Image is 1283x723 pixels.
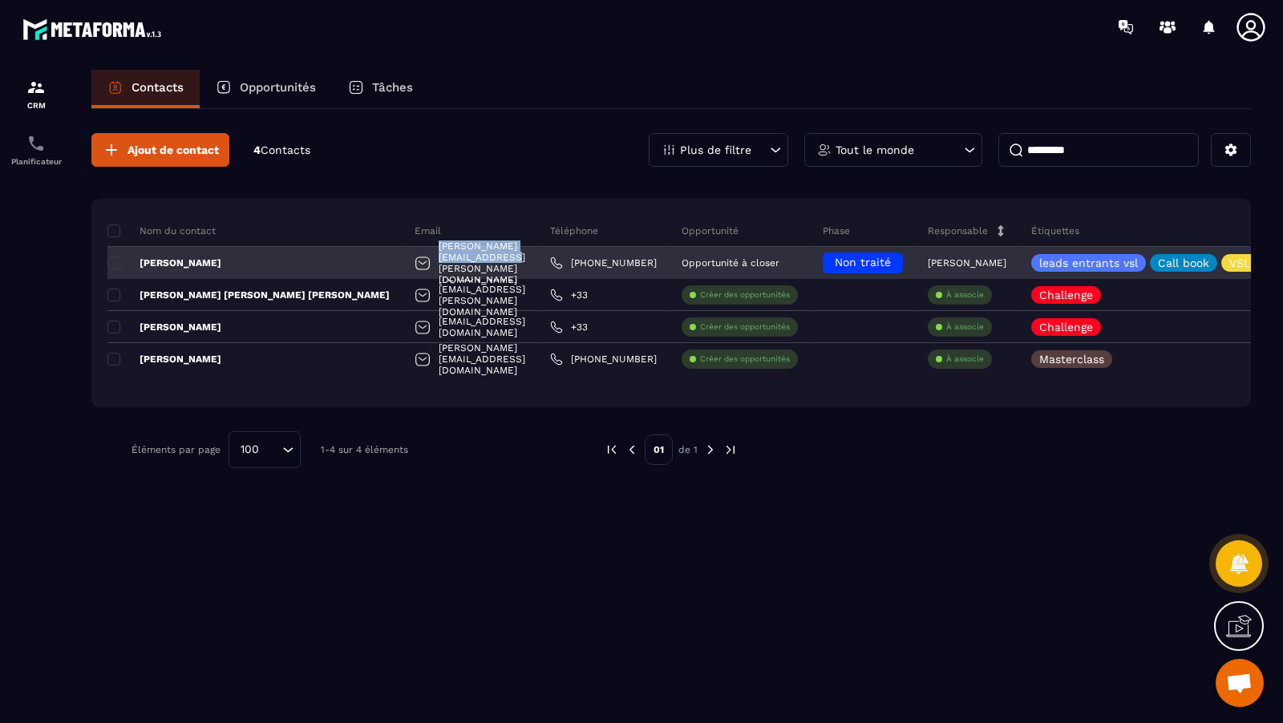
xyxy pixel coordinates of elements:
a: [PHONE_NUMBER] [550,353,657,366]
p: Plus de filtre [680,144,751,156]
p: Masterclass [1039,353,1104,365]
span: Ajout de contact [127,142,219,158]
p: Opportunité à closer [682,257,779,269]
p: Étiquettes [1031,224,1079,237]
a: [PHONE_NUMBER] [550,256,657,269]
p: Tâches [372,80,413,95]
img: logo [22,14,167,44]
span: 100 [235,441,265,458]
p: Nom du contact [107,224,216,237]
p: À associe [946,353,984,365]
p: Tout le monde [836,144,914,156]
img: prev [605,442,619,457]
p: Challenge [1039,321,1093,333]
p: 01 [645,434,673,465]
a: Opportunités [200,70,332,108]
p: À associe [946,321,984,333]
a: schedulerschedulerPlanificateur [4,122,68,178]
p: [PERSON_NAME] [107,256,221,269]
p: [PERSON_NAME] [PERSON_NAME] [PERSON_NAME] [107,289,390,301]
button: Ajout de contact [91,133,229,167]
p: Créer des opportunités [700,289,790,301]
p: CRM [4,101,68,110]
p: leads entrants vsl [1039,257,1138,269]
p: Créer des opportunités [700,321,790,333]
p: [PERSON_NAME] [107,353,221,366]
p: Email [415,224,441,237]
a: +33 [550,321,588,333]
p: Challenge [1039,289,1093,301]
p: Opportunité [682,224,739,237]
p: Éléments par page [132,444,221,455]
a: +33 [550,289,588,301]
p: À associe [946,289,984,301]
img: formation [26,78,46,97]
div: Search for option [229,431,301,468]
p: 1-4 sur 4 éléments [321,444,408,455]
div: Ouvrir le chat [1216,659,1264,707]
img: prev [625,442,639,457]
span: Contacts [261,143,310,156]
img: next [723,442,738,457]
a: Contacts [91,70,200,108]
p: de 1 [678,443,698,456]
p: Call book [1158,257,1209,269]
span: Non traité [835,256,891,269]
p: 4 [253,143,310,158]
p: Téléphone [550,224,598,237]
p: Créer des opportunités [700,353,790,365]
img: next [703,442,718,457]
a: Tâches [332,70,429,108]
a: formationformationCRM [4,66,68,122]
p: Responsable [928,224,988,237]
img: scheduler [26,134,46,153]
p: [PERSON_NAME] [928,257,1006,269]
input: Search for option [265,441,278,458]
p: Planificateur [4,157,68,166]
p: [PERSON_NAME] [107,321,221,333]
p: Opportunités [240,80,316,95]
p: Contacts [132,80,184,95]
p: Phase [823,224,850,237]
